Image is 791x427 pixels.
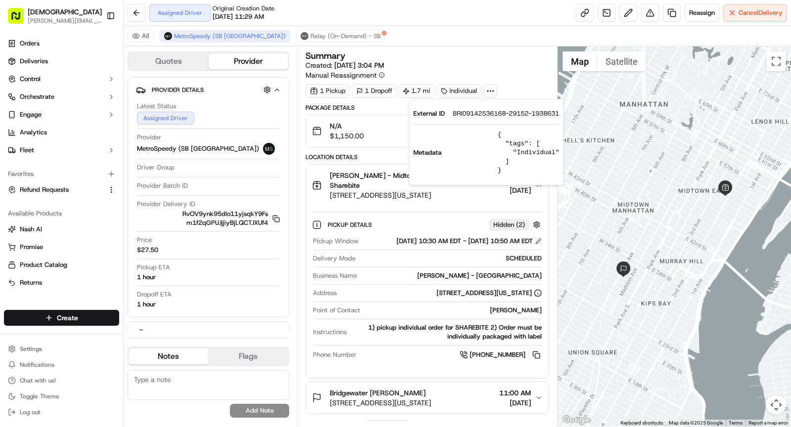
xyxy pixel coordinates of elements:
[28,7,102,17] button: [DEMOGRAPHIC_DATA]
[137,236,152,245] span: Price
[34,94,162,104] div: Start new chat
[306,382,549,414] button: Bridgewater [PERSON_NAME][STREET_ADDRESS][US_STATE]11:00 AM[DATE]
[4,389,119,403] button: Toggle Theme
[8,278,115,287] a: Returns
[137,300,156,309] div: 1 hour
[153,126,180,138] button: See all
[330,171,495,190] span: [PERSON_NAME] - Midtown [GEOGRAPHIC_DATA] Sharebite
[330,121,364,131] span: N/A
[20,185,69,194] span: Refund Requests
[306,165,549,206] button: [PERSON_NAME] - Midtown [GEOGRAPHIC_DATA] Sharebite[STREET_ADDRESS][US_STATE]10:30 AM[DATE]
[4,358,119,372] button: Notifications
[4,405,119,419] button: Log out
[137,102,176,111] span: Latest Status
[437,84,482,98] div: Individual
[310,32,381,40] span: Relay (On-Demand) - SB
[20,110,42,119] span: Engage
[4,239,119,255] button: Promise
[152,330,196,338] span: Driver Details
[689,8,715,17] span: Reassign
[10,39,180,55] p: Welcome 👋
[766,395,786,415] button: Map camera controls
[8,225,115,234] a: Nash AI
[4,89,119,105] button: Orchestrate
[296,30,385,42] button: Relay (On-Demand) - SB
[4,310,119,326] button: Create
[129,348,209,364] button: Notes
[306,115,549,147] button: N/A$1,150.00
[20,361,54,369] span: Notifications
[209,53,289,69] button: Provider
[398,84,435,98] div: 1.7 mi
[313,254,355,263] span: Delivery Mode
[137,200,195,209] span: Provider Delivery ID
[84,195,91,203] div: 💻
[306,60,384,70] span: Created:
[499,185,531,195] span: [DATE]
[20,278,42,287] span: Returns
[136,82,281,98] button: Provider Details
[20,39,40,48] span: Orders
[70,217,120,225] a: Powered byPylon
[8,260,115,269] a: Product Catalog
[20,345,42,353] span: Settings
[313,350,356,359] span: Phone Number
[301,32,308,40] img: relay_logo_black.png
[4,374,119,387] button: Chat with us!
[20,128,47,137] span: Analytics
[174,32,286,40] span: MetroSpeedy (SB [GEOGRAPHIC_DATA])
[213,12,264,21] span: [DATE] 11:29 AM
[4,142,119,158] button: Fleet
[8,185,103,194] a: Refund Requests
[563,51,597,71] button: Show street map
[10,94,28,112] img: 1736555255976-a54dd68f-1ca7-489b-9aae-adbdc363a1c4
[80,190,163,208] a: 💻API Documentation
[20,146,34,155] span: Fleet
[137,246,158,255] span: $27.50
[497,130,559,175] pre: { "tags": [ "Individual" ] }
[351,323,542,341] div: 1) pickup individual order for SHAREBITE 2) Order must be individually packaged with label
[306,51,346,60] h3: Summary
[4,206,119,221] div: Available Products
[10,143,26,159] img: Alessandra Gomez
[313,328,347,337] span: Instructions
[28,17,102,25] button: [PERSON_NAME][EMAIL_ADDRESS][DOMAIN_NAME]
[82,153,86,161] span: •
[413,109,445,118] span: External ID
[57,313,78,323] span: Create
[10,195,18,203] div: 📗
[4,107,119,123] button: Engage
[20,57,48,66] span: Deliveries
[306,153,549,161] div: Location Details
[313,271,357,280] span: Business Name
[4,36,119,51] a: Orders
[437,289,542,298] div: [STREET_ADDRESS][US_STATE]
[20,92,54,101] span: Orchestrate
[160,30,290,42] button: MetroSpeedy (SB [GEOGRAPHIC_DATA])
[20,225,42,234] span: Nash AI
[313,306,360,315] span: Point of Contact
[306,70,377,80] span: Manual Reassignment
[20,194,76,204] span: Knowledge Base
[470,350,526,359] span: [PHONE_NUMBER]
[88,153,108,161] span: [DATE]
[213,4,274,12] span: Original Creation Date
[560,414,593,427] a: Open this area in Google Maps (opens a new window)
[137,181,188,190] span: Provider Batch ID
[128,30,154,42] button: All
[137,133,161,142] span: Provider
[330,388,426,398] span: Bridgewater [PERSON_NAME]
[137,144,259,153] span: MetroSpeedy (SB [GEOGRAPHIC_DATA])
[4,221,119,237] button: Nash AI
[359,254,542,263] div: SCHEDULED
[4,257,119,273] button: Product Catalog
[137,290,172,299] span: Dropoff ETA
[152,86,204,94] span: Provider Details
[739,8,783,17] span: Cancel Delivery
[460,349,542,360] a: [PHONE_NUMBER]
[499,398,531,408] span: [DATE]
[26,63,178,74] input: Got a question? Start typing here...
[4,182,119,198] button: Refund Requests
[137,163,175,172] span: Driver Group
